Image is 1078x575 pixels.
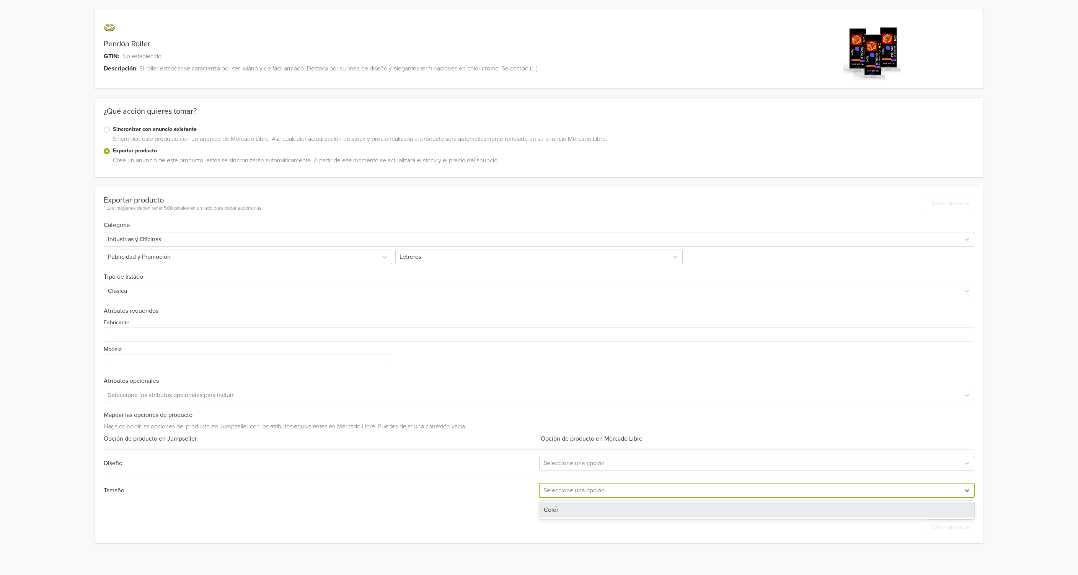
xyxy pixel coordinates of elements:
h6: Atributos requeridos [104,307,974,315]
span: Descripción [104,64,136,73]
h6: Categoría [104,212,974,229]
div: Exportar producto [104,196,263,205]
div: Opción de producto en Jumpseller [104,434,539,443]
h6: Tipo de listado [104,264,974,281]
label: Sincronizar con anuncio existente [113,125,974,134]
h6: Atributos opcionales [104,377,974,385]
div: ¿Qué acción quieres tomar? [95,107,983,125]
img: product_image [843,25,901,82]
label: Modelo [104,345,122,354]
span: No establecido [122,52,161,61]
div: * Las imágenes deben tener 500 píxeles en un lado para poder exportarlas. [104,205,263,212]
div: Tamaño [104,486,539,495]
button: Crear anuncio [927,519,974,534]
div: Diseño [104,459,539,468]
label: Exportar producto [113,147,974,155]
span: El roller estándar se caracteriza por ser liviano y de fácil armado. Destaca por su línea de dise... [139,64,538,73]
label: Fabricante [104,319,129,327]
h6: Mapear las opciones de producto [104,412,974,419]
div: Haga coincidir las opciones del producto en Jumpseller con los atributos equivalentes en Mercado ... [104,419,974,431]
a: Pendón Roller [104,39,150,49]
button: Crear anuncio [927,196,974,210]
div: Sincronice este producto con un anuncio de Mercado Libre. Así, cualquier actualización de stock y... [110,134,974,147]
div: Cree un anuncio de este producto, estos se sincronizarán automáticamente. A partir de ese momento... [110,156,974,168]
div: Opción de producto en Mercado Libre [539,434,974,443]
div: Color [539,502,974,518]
span: GTIN: [104,52,119,61]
